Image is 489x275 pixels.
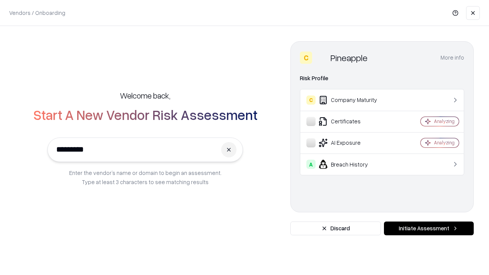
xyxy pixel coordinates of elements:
[434,139,455,146] div: Analyzing
[330,52,368,64] div: Pineapple
[306,138,398,147] div: AI Exposure
[306,160,316,169] div: A
[306,95,316,105] div: C
[9,9,65,17] p: Vendors / Onboarding
[315,52,327,64] img: Pineapple
[33,107,257,122] h2: Start A New Vendor Risk Assessment
[290,222,381,235] button: Discard
[440,51,464,65] button: More info
[120,90,170,101] h5: Welcome back,
[434,118,455,125] div: Analyzing
[306,117,398,126] div: Certificates
[384,222,474,235] button: Initiate Assessment
[300,74,464,83] div: Risk Profile
[306,160,398,169] div: Breach History
[69,168,222,186] p: Enter the vendor’s name or domain to begin an assessment. Type at least 3 characters to see match...
[306,95,398,105] div: Company Maturity
[300,52,312,64] div: C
